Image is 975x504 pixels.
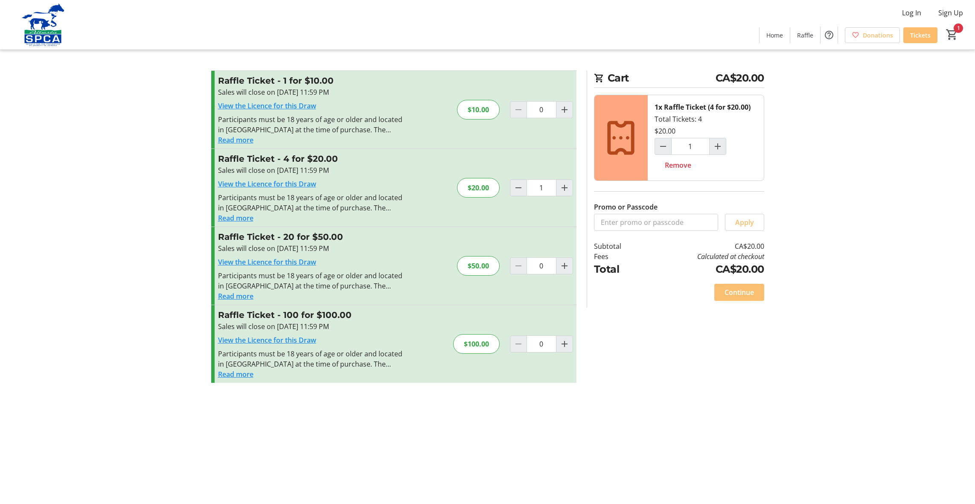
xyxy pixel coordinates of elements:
button: Increment by one [556,258,573,274]
td: Fees [594,251,643,262]
span: Apply [735,217,754,227]
div: Sales will close on [DATE] 11:59 PM [218,165,405,175]
span: Sign Up [938,8,963,18]
input: Enter promo or passcode [594,214,718,231]
span: Raffle [797,31,813,40]
button: Continue [714,284,764,301]
div: Sales will close on [DATE] 11:59 PM [218,321,405,332]
td: Calculated at checkout [643,251,764,262]
h3: Raffle Ticket - 4 for $20.00 [218,152,405,165]
button: Apply [725,214,764,231]
h3: Raffle Ticket - 20 for $50.00 [218,230,405,243]
div: $20.00 [655,126,675,136]
button: Increment by one [556,180,573,196]
td: CA$20.00 [643,262,764,277]
button: Increment by one [710,138,726,154]
span: Tickets [910,31,931,40]
button: Remove [655,157,701,174]
button: Log In [895,6,928,20]
input: Raffle Ticket Quantity [527,179,556,196]
button: Read more [218,369,253,379]
div: $10.00 [457,100,500,119]
img: Alberta SPCA's Logo [5,3,81,46]
input: Raffle Ticket Quantity [527,257,556,274]
div: 1x Raffle Ticket (4 for $20.00) [655,102,751,112]
button: Decrement by one [655,138,671,154]
button: Increment by one [556,336,573,352]
a: Raffle [790,27,820,43]
a: Tickets [903,27,937,43]
input: Raffle Ticket Quantity [527,101,556,118]
span: Donations [863,31,893,40]
a: View the Licence for this Draw [218,101,316,111]
button: Cart [944,27,960,42]
button: Increment by one [556,102,573,118]
a: View the Licence for this Draw [218,179,316,189]
span: Log In [902,8,921,18]
span: CA$20.00 [716,70,764,86]
td: Total [594,262,643,277]
a: View the Licence for this Draw [218,257,316,267]
input: Raffle Ticket Quantity [527,335,556,353]
div: Sales will close on [DATE] 11:59 PM [218,87,405,97]
div: Participants must be 18 years of age or older and located in [GEOGRAPHIC_DATA] at the time of pur... [218,114,405,135]
div: Total Tickets: 4 [648,95,764,181]
input: Raffle Ticket (4 for $20.00) Quantity [671,138,710,155]
button: Read more [218,135,253,145]
h3: Raffle Ticket - 1 for $10.00 [218,74,405,87]
td: Subtotal [594,241,643,251]
div: $100.00 [453,334,500,354]
div: Sales will close on [DATE] 11:59 PM [218,243,405,253]
button: Read more [218,291,253,301]
div: Participants must be 18 years of age or older and located in [GEOGRAPHIC_DATA] at the time of pur... [218,349,405,369]
div: $20.00 [457,178,500,198]
a: View the Licence for this Draw [218,335,316,345]
td: CA$20.00 [643,241,764,251]
span: Remove [665,160,691,170]
label: Promo or Passcode [594,202,658,212]
button: Help [821,26,838,44]
a: Home [760,27,790,43]
a: Donations [845,27,900,43]
button: Sign Up [931,6,970,20]
div: Participants must be 18 years of age or older and located in [GEOGRAPHIC_DATA] at the time of pur... [218,192,405,213]
span: Home [766,31,783,40]
button: Read more [218,213,253,223]
button: Decrement by one [510,180,527,196]
h2: Cart [594,70,764,88]
div: Participants must be 18 years of age or older and located in [GEOGRAPHIC_DATA] at the time of pur... [218,271,405,291]
h3: Raffle Ticket - 100 for $100.00 [218,309,405,321]
span: Continue [725,287,754,297]
div: $50.00 [457,256,500,276]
